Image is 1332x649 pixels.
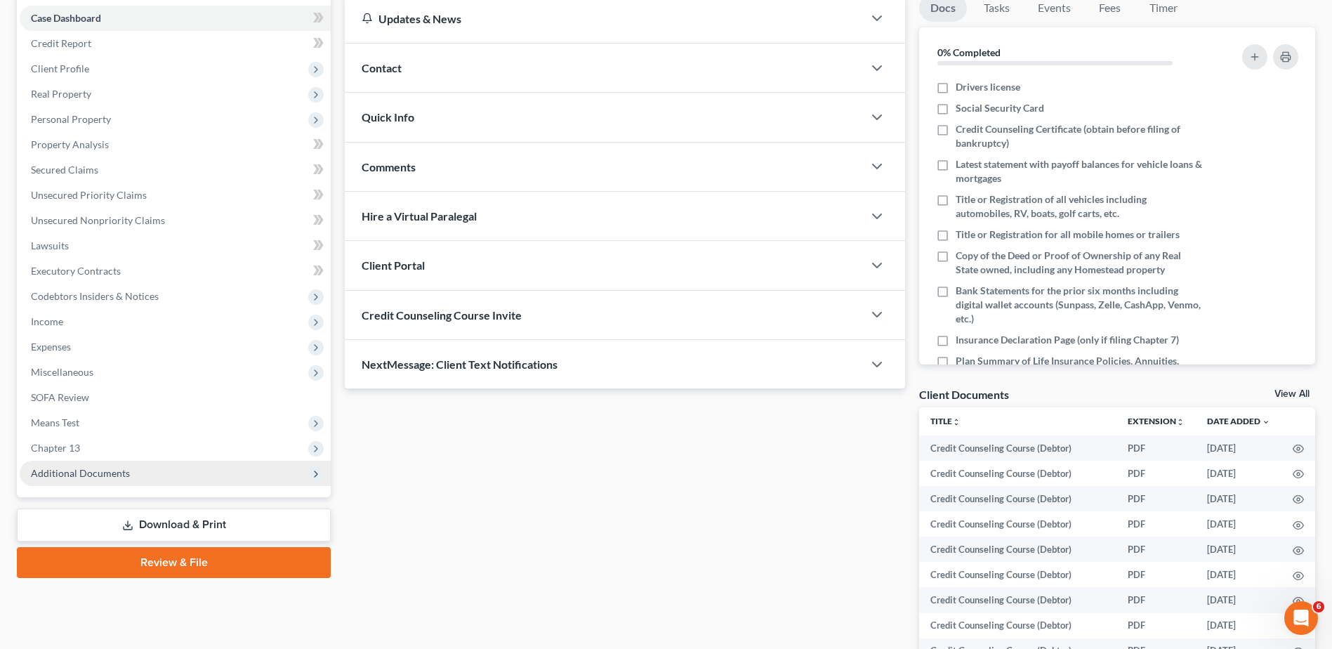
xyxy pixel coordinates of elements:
[1284,601,1318,635] iframe: Intercom live chat
[31,214,165,226] span: Unsecured Nonpriority Claims
[919,511,1116,537] td: Credit Counseling Course (Debtor)
[20,183,331,208] a: Unsecured Priority Claims
[31,391,89,403] span: SOFA Review
[956,122,1204,150] span: Credit Counseling Certificate (obtain before filing of bankruptcy)
[919,486,1116,511] td: Credit Counseling Course (Debtor)
[1116,486,1196,511] td: PDF
[362,209,477,223] span: Hire a Virtual Paralegal
[31,189,147,201] span: Unsecured Priority Claims
[919,387,1009,402] div: Client Documents
[1196,562,1281,587] td: [DATE]
[362,160,416,173] span: Comments
[20,385,331,410] a: SOFA Review
[919,435,1116,461] td: Credit Counseling Course (Debtor)
[919,537,1116,562] td: Credit Counseling Course (Debtor)
[17,509,331,542] a: Download & Print
[956,284,1204,326] span: Bank Statements for the prior six months including digital wallet accounts (Sunpass, Zelle, CashA...
[1196,435,1281,461] td: [DATE]
[1207,416,1270,426] a: Date Added expand_more
[31,442,80,454] span: Chapter 13
[20,6,331,31] a: Case Dashboard
[1196,486,1281,511] td: [DATE]
[1116,461,1196,486] td: PDF
[1196,613,1281,638] td: [DATE]
[956,101,1044,115] span: Social Security Card
[952,418,961,426] i: unfold_more
[31,164,98,176] span: Secured Claims
[31,290,159,302] span: Codebtors Insiders & Notices
[1116,562,1196,587] td: PDF
[1196,461,1281,486] td: [DATE]
[956,80,1020,94] span: Drivers license
[937,46,1001,58] strong: 0% Completed
[31,63,89,74] span: Client Profile
[1116,435,1196,461] td: PDF
[1116,537,1196,562] td: PDF
[31,37,91,49] span: Credit Report
[956,333,1179,347] span: Insurance Declaration Page (only if filing Chapter 7)
[956,228,1180,242] span: Title or Registration for all mobile homes or trailers
[362,110,414,124] span: Quick Info
[1176,418,1185,426] i: unfold_more
[31,315,63,327] span: Income
[919,562,1116,587] td: Credit Counseling Course (Debtor)
[31,366,93,378] span: Miscellaneous
[31,240,69,251] span: Lawsuits
[956,157,1204,185] span: Latest statement with payoff balances for vehicle loans & mortgages
[17,547,331,578] a: Review & File
[362,358,558,371] span: NextMessage: Client Text Notifications
[31,265,121,277] span: Executory Contracts
[956,192,1204,221] span: Title or Registration of all vehicles including automobiles, RV, boats, golf carts, etc.
[31,113,111,125] span: Personal Property
[20,132,331,157] a: Property Analysis
[1196,587,1281,612] td: [DATE]
[362,11,846,26] div: Updates & News
[362,308,522,322] span: Credit Counseling Course Invite
[1116,613,1196,638] td: PDF
[31,341,71,353] span: Expenses
[956,354,1204,396] span: Plan Summary of Life Insurance Policies, Annuities, 401K plans, Employee Stock Ownership Plan or ...
[20,233,331,258] a: Lawsuits
[930,416,961,426] a: Titleunfold_more
[919,587,1116,612] td: Credit Counseling Course (Debtor)
[20,31,331,56] a: Credit Report
[20,258,331,284] a: Executory Contracts
[919,613,1116,638] td: Credit Counseling Course (Debtor)
[1116,511,1196,537] td: PDF
[31,417,79,428] span: Means Test
[956,249,1204,277] span: Copy of the Deed or Proof of Ownership of any Real State owned, including any Homestead property
[31,88,91,100] span: Real Property
[1274,389,1310,399] a: View All
[1116,587,1196,612] td: PDF
[1196,537,1281,562] td: [DATE]
[362,258,425,272] span: Client Portal
[31,138,109,150] span: Property Analysis
[31,467,130,479] span: Additional Documents
[1262,418,1270,426] i: expand_more
[20,208,331,233] a: Unsecured Nonpriority Claims
[919,461,1116,486] td: Credit Counseling Course (Debtor)
[1313,601,1324,612] span: 6
[362,61,402,74] span: Contact
[1128,416,1185,426] a: Extensionunfold_more
[1196,511,1281,537] td: [DATE]
[20,157,331,183] a: Secured Claims
[31,12,101,24] span: Case Dashboard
